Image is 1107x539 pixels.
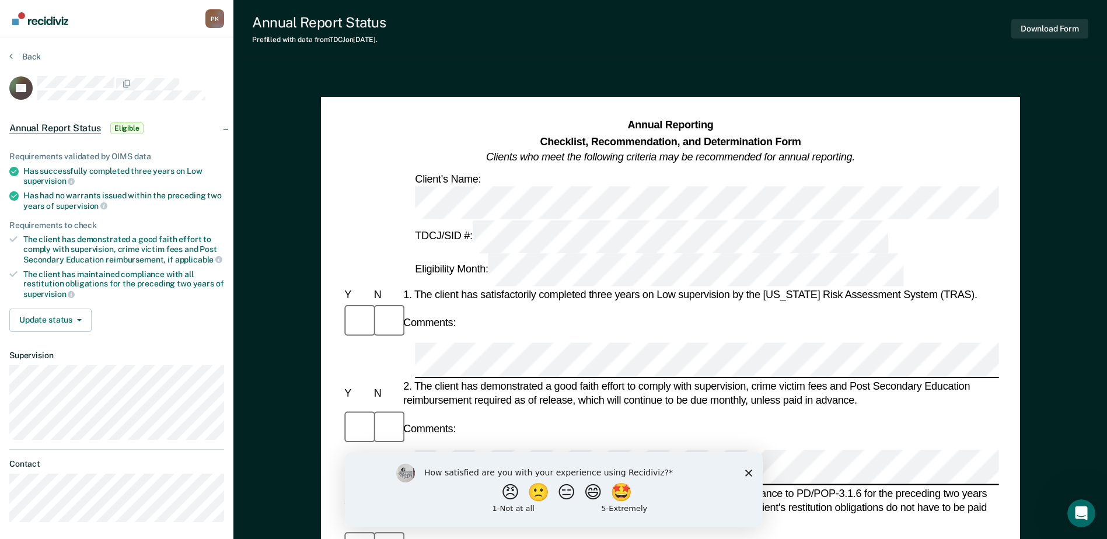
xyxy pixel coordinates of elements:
div: Y [342,288,371,302]
span: applicable [175,255,222,264]
div: Has successfully completed three years on Low [23,166,224,186]
div: The client has demonstrated a good faith effort to comply with supervision, crime victim fees and... [23,235,224,264]
span: supervision [56,201,107,211]
dt: Supervision [9,351,224,360]
iframe: Intercom live chat [1067,499,1095,527]
div: Has had no warrants issued within the preceding two years of [23,191,224,211]
span: Annual Report Status [9,123,101,134]
img: Recidiviz [12,12,68,25]
div: P K [205,9,224,28]
div: 3. The client has maintained compliance with all restitution obligations in accordance to PD/POP-... [401,486,999,528]
div: TDCJ/SID #: [413,220,890,253]
div: Annual Report Status [252,14,386,31]
div: Requirements to check [9,220,224,230]
button: Profile dropdown button [205,9,224,28]
em: Clients who meet the following criteria may be recommended for annual reporting. [486,151,855,163]
strong: Checklist, Recommendation, and Determination Form [540,135,801,147]
div: The client has maintained compliance with all restitution obligations for the preceding two years of [23,269,224,299]
div: Comments: [401,316,458,330]
button: Back [9,51,41,62]
div: N [371,387,400,401]
iframe: Survey by Kim from Recidiviz [345,452,763,527]
div: Requirements validated by OIMS data [9,152,224,162]
dt: Contact [9,459,224,469]
button: Download Form [1011,19,1088,38]
span: Eligible [110,123,144,134]
div: Y [342,501,371,514]
button: Update status [9,309,92,332]
div: N [371,288,400,302]
span: supervision [23,289,75,299]
div: Eligibility Month: [413,253,906,286]
div: Prefilled with data from TDCJ on [DATE] . [252,36,386,44]
div: Y [342,387,371,401]
div: 2. The client has demonstrated a good faith effort to comply with supervision, crime victim fees ... [401,380,999,408]
div: Comments: [401,422,458,436]
div: 1. The client has satisfactorily completed three years on Low supervision by the [US_STATE] Risk ... [401,288,999,302]
strong: Annual Reporting [627,120,713,131]
span: supervision [23,176,75,185]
